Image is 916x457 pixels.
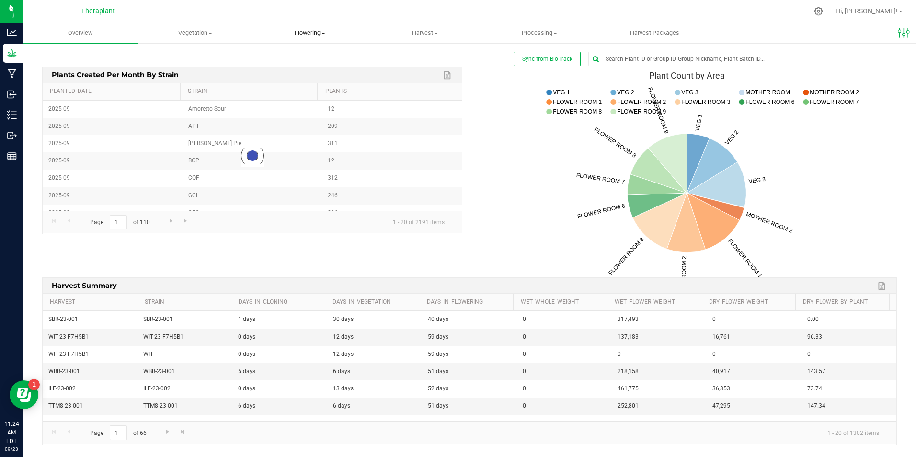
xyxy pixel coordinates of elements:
td: 6 days [327,398,422,415]
td: 0 [517,311,612,328]
td: 25,578 [612,415,707,433]
inline-svg: Inbound [7,90,17,99]
td: 51 days [422,398,517,415]
td: 0 [707,415,801,433]
span: Plants Created per Month by Strain [49,67,182,82]
td: 5 days [232,363,327,380]
a: Export to Excel [441,69,455,81]
span: 1 - 20 of 2191 items [385,215,452,229]
inline-svg: Grow [7,48,17,58]
td: SBR-23-001 [137,311,232,328]
td: 0 [517,329,612,346]
a: Harvest [367,23,482,43]
td: WBB-23-001 [137,363,232,380]
td: TTM8-23-001 [137,398,232,415]
a: Wet_Flower_Weight [615,298,698,306]
a: Days_in_Vegetation [332,298,415,306]
td: 1 days [232,311,327,328]
td: 51 days [422,363,517,380]
td: 12 days [232,415,327,433]
button: Sync from BioTrack [514,52,581,66]
input: 1 [110,215,127,230]
td: 73.74 [801,380,896,398]
a: Days_in_Cloning [239,298,321,306]
iframe: Resource center [10,380,38,409]
text: VEG 2 [617,89,634,96]
td: 52 days [422,380,517,398]
inline-svg: Reports [7,151,17,161]
td: 0 [517,363,612,380]
a: Strain [145,298,228,306]
td: 218,158 [612,363,707,380]
span: 1 - 20 of 1302 items [820,425,887,440]
td: WIT [137,346,232,363]
text: FLOWER ROOM 7 [810,99,859,105]
td: 0 days [232,346,327,363]
span: Harvest Packages [617,29,692,37]
td: 6 days [232,398,327,415]
td: WIT-23-F7H5B1 [43,346,137,363]
span: Flowering [253,29,367,37]
td: 0 [517,380,612,398]
iframe: Resource center unread badge [28,379,40,390]
td: CAO-23-RD2 [137,415,232,433]
td: 13 days [327,380,422,398]
td: 0 [517,346,612,363]
span: Page of 110 [82,215,158,230]
a: Planted_Date [50,88,176,95]
text: FLOWER ROOM 6 [745,99,794,105]
td: 12 days [327,329,422,346]
a: Go to the next page [164,215,178,228]
a: Wet_Whole_Weight [521,298,604,306]
td: 40 days [422,311,517,328]
td: 36,353 [707,380,801,398]
td: 59 days [422,346,517,363]
td: SBR-23-001 [43,311,137,328]
td: 40,917 [707,363,801,380]
td: TTM8-23-001 [43,398,137,415]
a: Strain [188,88,314,95]
td: 147.34 [801,398,896,415]
a: Overview [23,23,138,43]
inline-svg: Inventory [7,110,17,120]
p: 09/23 [4,446,19,453]
input: 1 [110,425,127,440]
text: VEG 3 [681,89,698,96]
td: 461,775 [612,380,707,398]
span: Theraplant [81,7,115,15]
text: FLOWER ROOM 9 [617,108,666,115]
td: 143.57 [801,363,896,380]
text: FLOWER ROOM 1 [553,99,602,105]
td: 0 [707,311,801,328]
span: Hi, [PERSON_NAME]! [836,7,898,15]
a: Harvest Packages [597,23,712,43]
td: 30 days [327,311,422,328]
text: MOTHER ROOM [745,89,790,96]
td: 0 [612,346,707,363]
span: Sync from BioTrack [522,56,572,62]
td: WIT-23-F7H5B1 [43,329,137,346]
td: 0.00 [801,415,896,433]
td: ILE-23-002 [137,380,232,398]
text: VEG 1 [553,89,570,96]
td: 0 [517,415,612,433]
div: Plant Count by Area [477,71,897,80]
a: Plants [325,88,451,95]
a: Flowering [252,23,367,43]
span: Processing [483,29,597,37]
input: Search Plant ID or Group ID, Group Nickname, Plant Batch ID... [589,52,882,66]
td: 59 days [422,329,517,346]
span: Page of 66 [82,425,154,440]
td: 0 days [232,380,327,398]
td: 8 days [327,415,422,433]
td: 6 days [327,363,422,380]
td: 47,295 [707,398,801,415]
a: Days_in_Flowering [427,298,510,306]
span: Harvest Summary [49,278,120,293]
td: 16,761 [707,329,801,346]
div: Manage settings [813,7,824,16]
span: Overview [55,29,105,37]
td: 0 [801,346,896,363]
p: 11:24 AM EDT [4,420,19,446]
